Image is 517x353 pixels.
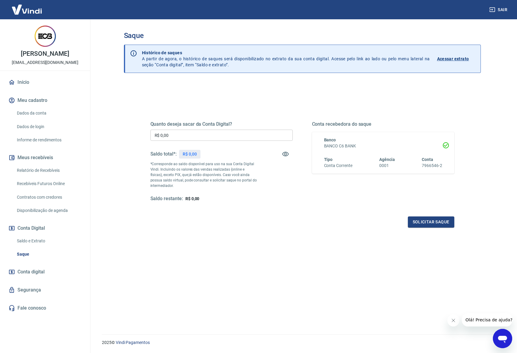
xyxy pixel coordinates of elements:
[7,94,83,107] button: Meu cadastro
[150,121,293,127] h5: Quanto deseja sacar da Conta Digital?
[312,121,454,127] h5: Conta recebedora do saque
[462,313,512,326] iframe: Mensagem da empresa
[14,178,83,190] a: Recebíveis Futuros Online
[21,51,69,57] p: [PERSON_NAME]
[324,143,442,149] h6: BANCO C6 BANK
[7,76,83,89] a: Início
[150,196,183,202] h5: Saldo restante:
[185,196,200,201] span: R$ 0,00
[14,235,83,247] a: Saldo e Extrato
[142,50,430,68] p: A partir de agora, o histórico de saques será disponibilizado no extrato da sua conta digital. Ac...
[33,24,57,48] img: 86e8ddef-8aa9-4782-86f5-1d1706c18aee.jpeg
[324,137,336,142] span: Banco
[17,268,45,276] span: Conta digital
[324,157,333,162] span: Tipo
[493,329,512,348] iframe: Botão para abrir a janela de mensagens
[14,107,83,119] a: Dados da conta
[7,283,83,297] a: Segurança
[7,265,83,279] a: Conta digital
[7,151,83,164] button: Meus recebíveis
[14,204,83,217] a: Disponibilização de agenda
[324,162,352,169] h6: Conta Corrente
[437,50,476,68] a: Acessar extrato
[14,121,83,133] a: Dados de login
[14,164,83,177] a: Relatório de Recebíveis
[183,151,197,157] p: R$ 0,00
[14,191,83,203] a: Contratos com credores
[7,0,46,19] img: Vindi
[408,216,454,228] button: Solicitar saque
[7,222,83,235] button: Conta Digital
[422,162,442,169] h6: 7966546-2
[150,151,177,157] h5: Saldo total*:
[379,157,395,162] span: Agência
[12,59,78,66] p: [EMAIL_ADDRESS][DOMAIN_NAME]
[116,340,150,345] a: Vindi Pagamentos
[102,339,503,346] p: 2025 ©
[14,248,83,260] a: Saque
[437,56,469,62] p: Acessar extrato
[447,314,459,326] iframe: Fechar mensagem
[4,4,51,9] span: Olá! Precisa de ajuda?
[142,50,430,56] p: Histórico de saques
[124,31,481,40] h3: Saque
[150,161,257,188] p: *Corresponde ao saldo disponível para uso na sua Conta Digital Vindi. Incluindo os valores das ve...
[488,4,510,15] button: Sair
[379,162,395,169] h6: 0001
[14,134,83,146] a: Informe de rendimentos
[422,157,433,162] span: Conta
[7,301,83,315] a: Fale conosco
